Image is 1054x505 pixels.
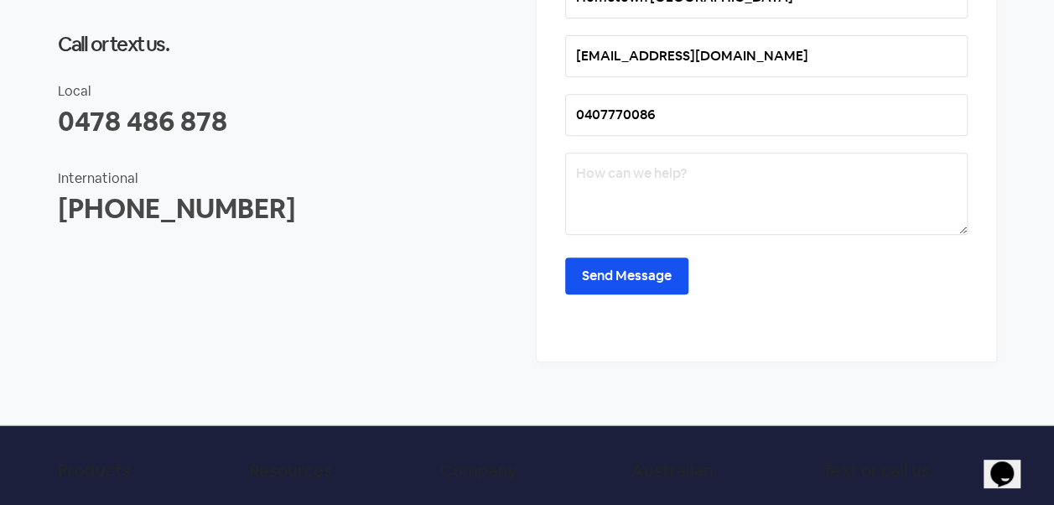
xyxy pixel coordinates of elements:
[58,461,232,481] h5: Products
[565,258,688,294] input: Send Message
[58,81,519,102] div: Local
[565,35,968,77] input: Email address*
[984,438,1037,488] iframe: chat widget
[565,94,968,136] input: Mobile number*
[58,169,519,189] div: International
[58,102,519,142] div: 0478 486 878
[823,461,997,481] h5: Text or call us.
[631,461,806,481] h5: Australian
[58,34,519,55] h2: Call or text us.
[249,461,423,481] h5: Resources
[440,461,615,481] h5: Company
[58,189,519,229] div: [PHONE_NUMBER]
